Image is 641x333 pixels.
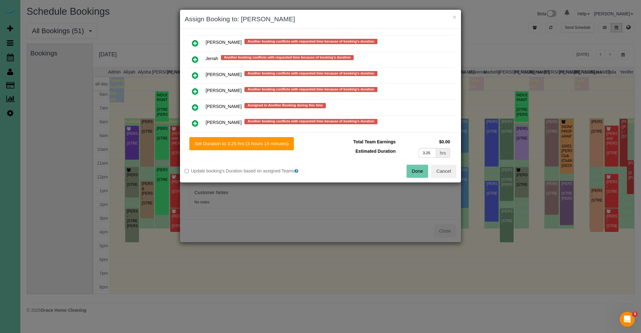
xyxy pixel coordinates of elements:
span: Assigned to Another Booking during this time [244,103,326,108]
span: Another booking conflicts with requested time because of booking's duration [244,87,377,92]
button: × [453,14,456,20]
label: Update booking's Duration based on assigned Teams [185,168,316,174]
td: Total Team Earnings [325,137,397,146]
span: 5 [633,312,638,317]
button: Set Duration to 3.25 hrs (3 hours 15 minutes) [189,137,294,150]
input: Update booking's Duration based on assigned Teams [185,169,189,173]
div: hrs [436,148,450,158]
span: Another booking conflicts with requested time because of booking's duration [244,71,377,76]
span: Another booking conflicts with requested time because of booking's duration [244,39,377,44]
h3: Assign Booking to: [PERSON_NAME] [185,14,456,24]
span: [PERSON_NAME] [206,88,242,93]
span: Jerrah [206,56,218,61]
button: Done [407,165,428,178]
iframe: Intercom live chat [620,312,635,327]
button: Cancel [431,165,456,178]
span: Another booking conflicts with requested time because of booking's duration [221,55,354,60]
span: [PERSON_NAME] [206,104,242,109]
span: [PERSON_NAME] [206,120,242,125]
td: $0.00 [397,137,452,146]
span: Another booking conflicts with requested time because of booking's duration [244,119,377,124]
span: Estimated Duration [356,149,396,154]
span: [PERSON_NAME] [206,40,242,45]
span: [PERSON_NAME] [206,72,242,77]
